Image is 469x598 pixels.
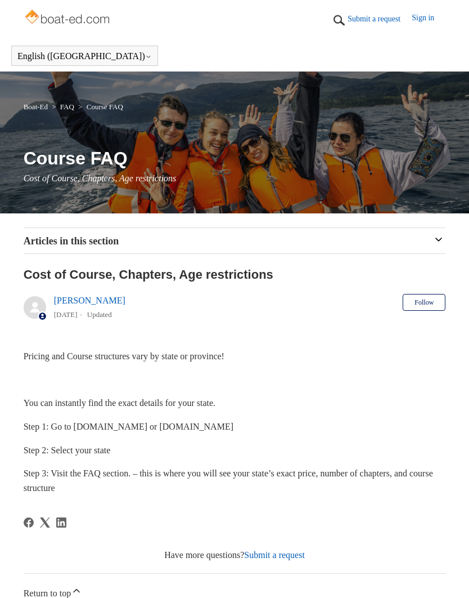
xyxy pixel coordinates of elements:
time: 04/08/2025, 13:01 [54,310,78,319]
button: English ([GEOGRAPHIC_DATA]) [17,51,152,61]
li: Boat-Ed [24,102,50,111]
a: Boat-Ed [24,102,48,111]
a: Sign in [412,12,445,29]
span: Pricing and Course structures vary by state or province! [24,351,224,361]
h1: Course FAQ [24,145,446,172]
span: You can instantly find the exact details for your state. [24,398,215,408]
span: Step 2: Select your state [24,445,111,455]
svg: Share this page on Facebook [24,517,34,528]
svg: Share this page on X Corp [40,517,50,528]
span: Step 3: Visit the FAQ section. – this is where you will see your state’s exact price, number of c... [24,468,433,493]
li: FAQ [49,102,76,111]
a: Facebook [24,517,34,528]
a: [PERSON_NAME] [54,296,125,305]
div: Have more questions? [24,548,446,562]
a: X Corp [40,517,50,528]
span: Step 1: Go to [DOMAIN_NAME] or [DOMAIN_NAME] [24,422,233,431]
span: Cost of Course, Chapters, Age restrictions [24,173,177,183]
li: Updated [87,310,112,319]
img: Boat-Ed Help Center home page [24,7,113,29]
span: Articles in this section [24,235,119,247]
a: FAQ [60,102,74,111]
a: Course FAQ [87,102,123,111]
a: Submit a request [348,13,412,25]
img: 01HZPCYTXV3JW8MJV9VD7EMK0H [331,12,348,29]
a: Submit a request [244,550,305,560]
h2: Cost of Course, Chapters, Age restrictions [24,265,446,284]
a: LinkedIn [56,517,66,528]
svg: Share this page on LinkedIn [56,517,66,528]
button: Follow Article [403,294,445,311]
li: Course FAQ [76,102,123,111]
